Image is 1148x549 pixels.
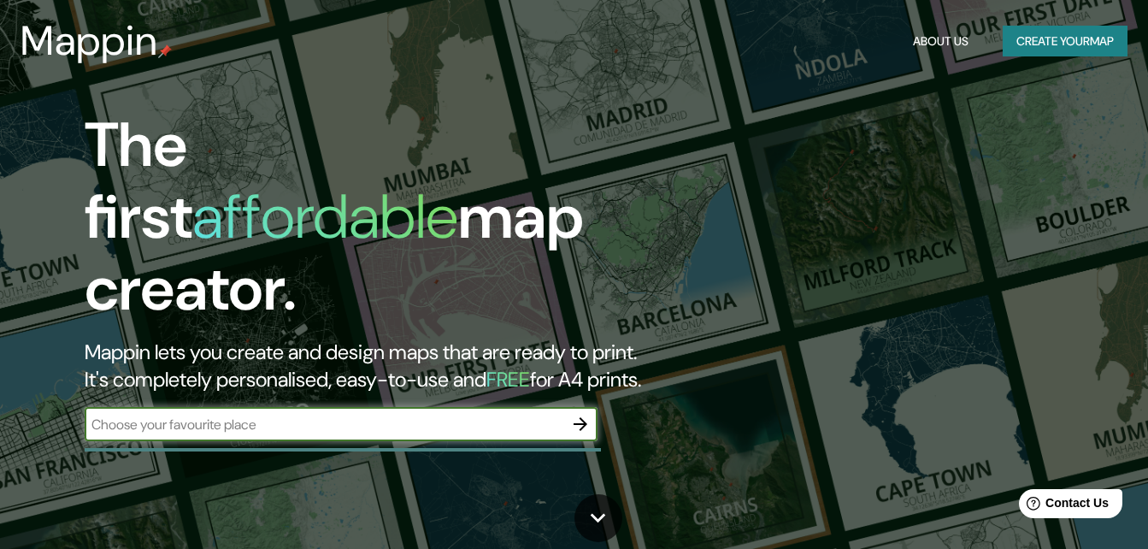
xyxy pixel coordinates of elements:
[85,339,659,393] h2: Mappin lets you create and design maps that are ready to print. It's completely personalised, eas...
[192,177,458,257] h1: affordable
[486,366,530,393] h5: FREE
[158,44,172,58] img: mappin-pin
[996,482,1129,530] iframe: Help widget launcher
[906,26,975,57] button: About Us
[21,17,158,65] h3: Mappin
[85,109,659,339] h1: The first map creator.
[85,415,563,434] input: Choose your favourite place
[1003,26,1127,57] button: Create yourmap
